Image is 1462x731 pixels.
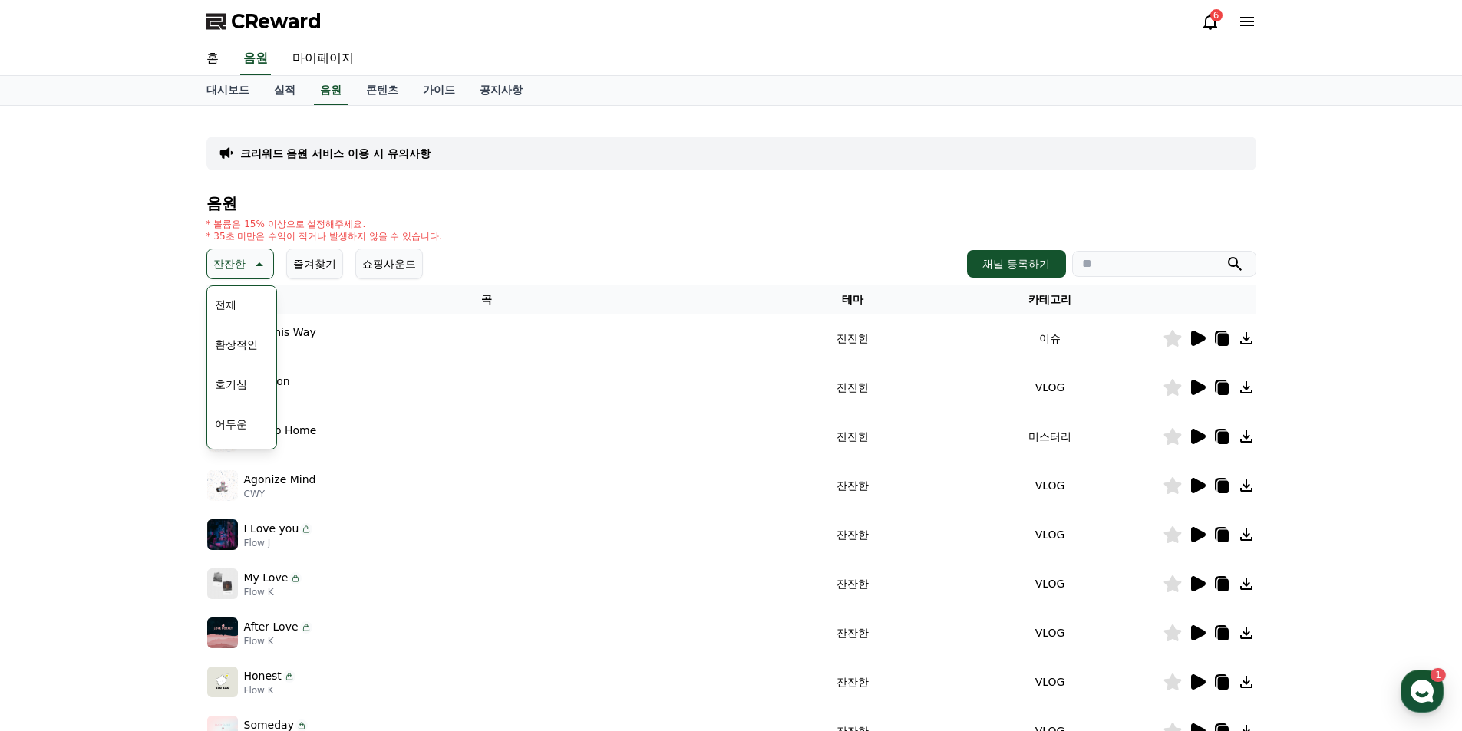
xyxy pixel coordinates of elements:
p: CWY [244,439,317,451]
span: 설정 [237,509,256,522]
a: 콘텐츠 [354,76,411,105]
a: 음원 [314,76,348,105]
th: 곡 [206,285,767,314]
img: music [207,667,238,697]
td: VLOG [938,608,1163,657]
span: 홈 [48,509,58,522]
button: 쇼핑사운드 [355,249,423,279]
button: 어두운 [209,407,253,441]
p: Run This Way [244,324,316,341]
a: 실적 [262,76,308,105]
span: CReward [231,9,322,34]
td: 잔잔한 [767,559,938,608]
span: 1 [156,486,161,498]
a: 홈 [194,43,231,75]
td: VLOG [938,559,1163,608]
button: 환상적인 [209,328,264,361]
p: Flow K [244,586,302,598]
td: VLOG [938,461,1163,510]
p: CWY [244,341,316,353]
a: 크리워드 음원 서비스 이용 시 유의사항 [240,146,431,161]
td: 잔잔한 [767,461,938,510]
a: 공지사항 [467,76,535,105]
a: 홈 [5,486,101,525]
a: 설정 [198,486,295,525]
p: Way To Home [244,423,317,439]
a: 음원 [240,43,271,75]
p: Honest [244,668,282,684]
img: music [207,470,238,501]
button: 채널 등록하기 [967,250,1065,278]
td: 잔잔한 [767,657,938,706]
p: CWY [244,488,316,500]
td: 잔잔한 [767,412,938,461]
a: CReward [206,9,322,34]
p: 잔잔한 [213,253,246,275]
img: music [207,568,238,599]
td: VLOG [938,510,1163,559]
p: I Love you [244,521,299,537]
button: 즐겨찾기 [286,249,343,279]
p: After Love [244,619,299,635]
p: My Love [244,570,289,586]
td: 잔잔한 [767,314,938,363]
h4: 음원 [206,195,1256,212]
p: * 35초 미만은 수익이 적거나 발생하지 않을 수 있습니다. [206,230,443,242]
td: 잔잔한 [767,363,938,412]
a: 마이페이지 [280,43,366,75]
a: 6 [1201,12,1219,31]
button: 호기심 [209,367,253,401]
p: Flow K [244,635,312,647]
button: 전체 [209,288,243,321]
td: 미스터리 [938,412,1163,461]
p: Flow J [244,537,313,549]
span: 대화 [140,510,159,522]
td: 잔잔한 [767,608,938,657]
a: 가이드 [411,76,467,105]
td: VLOG [938,657,1163,706]
td: 잔잔한 [767,510,938,559]
td: VLOG [938,363,1163,412]
p: Agonize Mind [244,472,316,488]
th: 카테고리 [938,285,1163,314]
button: 잔잔한 [206,249,274,279]
td: 이슈 [938,314,1163,363]
img: music [207,519,238,550]
div: 6 [1210,9,1223,21]
p: Flow K [244,684,295,696]
th: 테마 [767,285,938,314]
a: 1대화 [101,486,198,525]
a: 대시보드 [194,76,262,105]
img: music [207,617,238,648]
p: * 볼륨은 15% 이상으로 설정해주세요. [206,218,443,230]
